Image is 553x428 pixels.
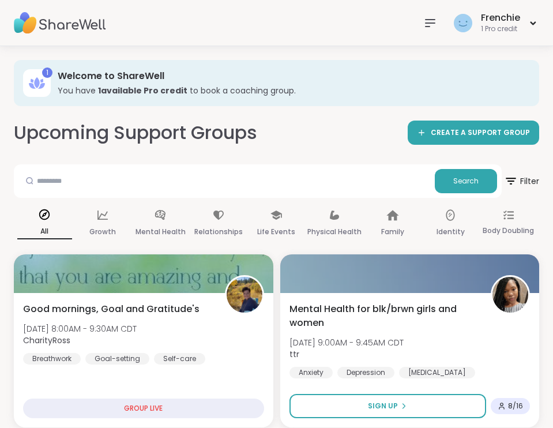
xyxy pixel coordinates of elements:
div: 1 Pro credit [481,24,520,34]
img: ttr [492,277,528,313]
p: All [17,224,72,239]
img: ShareWell Nav Logo [14,3,106,43]
p: Physical Health [307,225,362,239]
p: Family [381,225,404,239]
div: 1 [42,67,52,78]
div: Frenchie [481,12,520,24]
span: Mental Health for blk/brwn girls and women [289,302,479,330]
span: 8 / 16 [508,401,523,411]
div: [MEDICAL_DATA] [399,367,475,378]
h2: Upcoming Support Groups [14,120,257,146]
span: [DATE] 8:00AM - 9:30AM CDT [23,323,137,335]
div: Breathwork [23,353,81,365]
h3: Welcome to ShareWell [58,70,523,82]
p: Growth [89,225,116,239]
span: Filter [504,167,539,195]
div: Depression [337,367,394,378]
div: Goal-setting [85,353,149,365]
b: CharityRoss [23,335,70,346]
b: ttr [289,348,299,360]
p: Mental Health [136,225,186,239]
b: 1 available Pro credit [98,85,187,96]
div: GROUP LIVE [23,399,264,418]
img: Frenchie [454,14,472,32]
div: Self-care [154,353,205,365]
span: [DATE] 9:00AM - 9:45AM CDT [289,337,404,348]
span: Search [453,176,479,186]
span: CREATE A SUPPORT GROUP [431,128,530,138]
button: Sign Up [289,394,487,418]
span: Good mornings, Goal and Gratitude's [23,302,200,316]
p: Body Doubling [483,224,534,238]
p: Relationships [194,225,243,239]
p: Life Events [257,225,295,239]
button: Search [435,169,497,193]
div: Anxiety [289,367,333,378]
img: CharityRoss [227,277,262,313]
p: Identity [437,225,465,239]
button: Filter [504,164,539,198]
a: CREATE A SUPPORT GROUP [408,121,539,145]
h3: You have to book a coaching group. [58,85,523,96]
span: Sign Up [368,401,398,411]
